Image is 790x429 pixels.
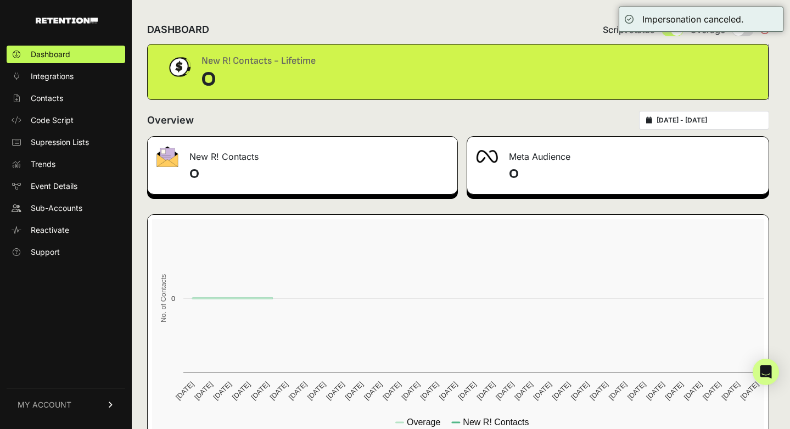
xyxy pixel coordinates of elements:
[31,159,55,170] span: Trends
[344,380,365,402] text: [DATE]
[147,22,209,37] h2: DASHBOARD
[7,112,125,129] a: Code Script
[642,13,744,26] div: Impersonation canceled.
[193,380,214,402] text: [DATE]
[7,388,125,421] a: MY ACCOUNT
[7,90,125,107] a: Contacts
[7,221,125,239] a: Reactivate
[701,380,722,402] text: [DATE]
[438,380,459,402] text: [DATE]
[400,380,421,402] text: [DATE]
[7,155,125,173] a: Trends
[720,380,741,402] text: [DATE]
[31,115,74,126] span: Code Script
[171,294,175,303] text: 0
[31,49,70,60] span: Dashboard
[664,380,685,402] text: [DATE]
[645,380,666,402] text: [DATE]
[268,380,289,402] text: [DATE]
[174,380,195,402] text: [DATE]
[381,380,402,402] text: [DATE]
[7,199,125,217] a: Sub-Accounts
[165,53,193,81] img: dollar-coin-05c43ed7efb7bc0c12610022525b4bbbb207c7efeef5aecc26f025e68dcafac9.png
[201,69,316,91] div: 0
[739,380,760,402] text: [DATE]
[476,150,498,163] img: fa-meta-2f981b61bb99beabf952f7030308934f19ce035c18b003e963880cc3fabeebb7.png
[551,380,572,402] text: [DATE]
[148,137,457,170] div: New R! Contacts
[513,380,534,402] text: [DATE]
[306,380,327,402] text: [DATE]
[607,380,629,402] text: [DATE]
[456,380,478,402] text: [DATE]
[463,417,529,427] text: New R! Contacts
[147,113,194,128] h2: Overview
[7,68,125,85] a: Integrations
[509,165,760,183] h4: 0
[588,380,609,402] text: [DATE]
[31,225,69,236] span: Reactivate
[7,133,125,151] a: Supression Lists
[189,165,449,183] h4: 0
[31,71,74,82] span: Integrations
[362,380,384,402] text: [DATE]
[36,18,98,24] img: Retention.com
[231,380,252,402] text: [DATE]
[467,137,769,170] div: Meta Audience
[159,274,167,322] text: No. of Contacts
[156,146,178,167] img: fa-envelope-19ae18322b30453b285274b1b8af3d052b27d846a4fbe8435d1a52b978f639a2.png
[407,417,440,427] text: Overage
[249,380,271,402] text: [DATE]
[31,247,60,258] span: Support
[7,243,125,261] a: Support
[603,23,655,36] span: Script status
[201,53,316,69] div: New R! Contacts - Lifetime
[18,399,71,410] span: MY ACCOUNT
[626,380,647,402] text: [DATE]
[494,380,516,402] text: [DATE]
[7,177,125,195] a: Event Details
[753,359,779,385] div: Open Intercom Messenger
[475,380,497,402] text: [DATE]
[419,380,440,402] text: [DATE]
[682,380,704,402] text: [DATE]
[569,380,591,402] text: [DATE]
[212,380,233,402] text: [DATE]
[31,93,63,104] span: Contacts
[7,46,125,63] a: Dashboard
[31,181,77,192] span: Event Details
[31,203,82,214] span: Sub-Accounts
[324,380,346,402] text: [DATE]
[287,380,309,402] text: [DATE]
[532,380,553,402] text: [DATE]
[31,137,89,148] span: Supression Lists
